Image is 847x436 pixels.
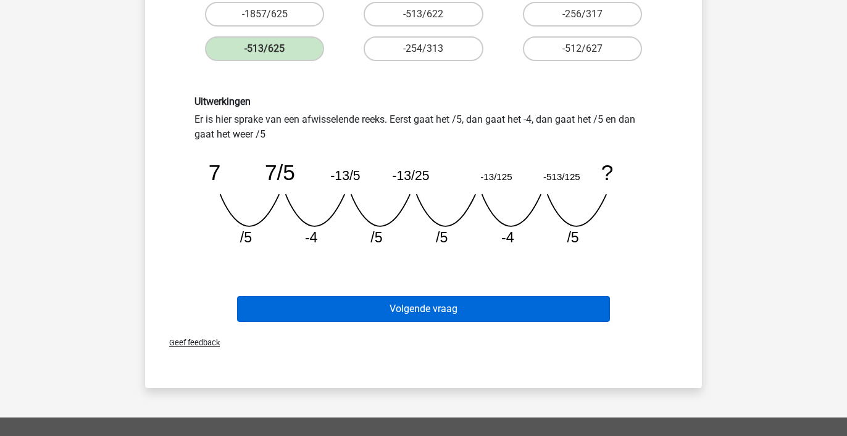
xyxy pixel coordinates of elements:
[543,171,580,182] tspan: -513/125
[601,160,614,184] tspan: ?
[501,229,514,245] tspan: -4
[205,36,324,61] label: -513/625
[237,296,611,322] button: Volgende vraag
[523,2,642,27] label: -256/317
[364,2,483,27] label: -513/622
[370,229,382,245] tspan: /5
[523,36,642,61] label: -512/627
[205,2,324,27] label: -1857/625
[392,168,429,183] tspan: -13/25
[159,338,220,347] span: Geef feedback
[209,160,221,184] tspan: 7
[364,36,483,61] label: -254/313
[305,229,318,245] tspan: -4
[265,160,295,184] tspan: 7/5
[480,171,512,182] tspan: -13/125
[185,96,662,257] div: Er is hier sprake van een afwisselende reeks. Eerst gaat het /5, dan gaat het -4, dan gaat het /5...
[436,229,448,245] tspan: /5
[194,96,653,107] h6: Uitwerkingen
[240,229,252,245] tspan: /5
[330,168,360,183] tspan: -13/5
[567,229,578,245] tspan: /5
